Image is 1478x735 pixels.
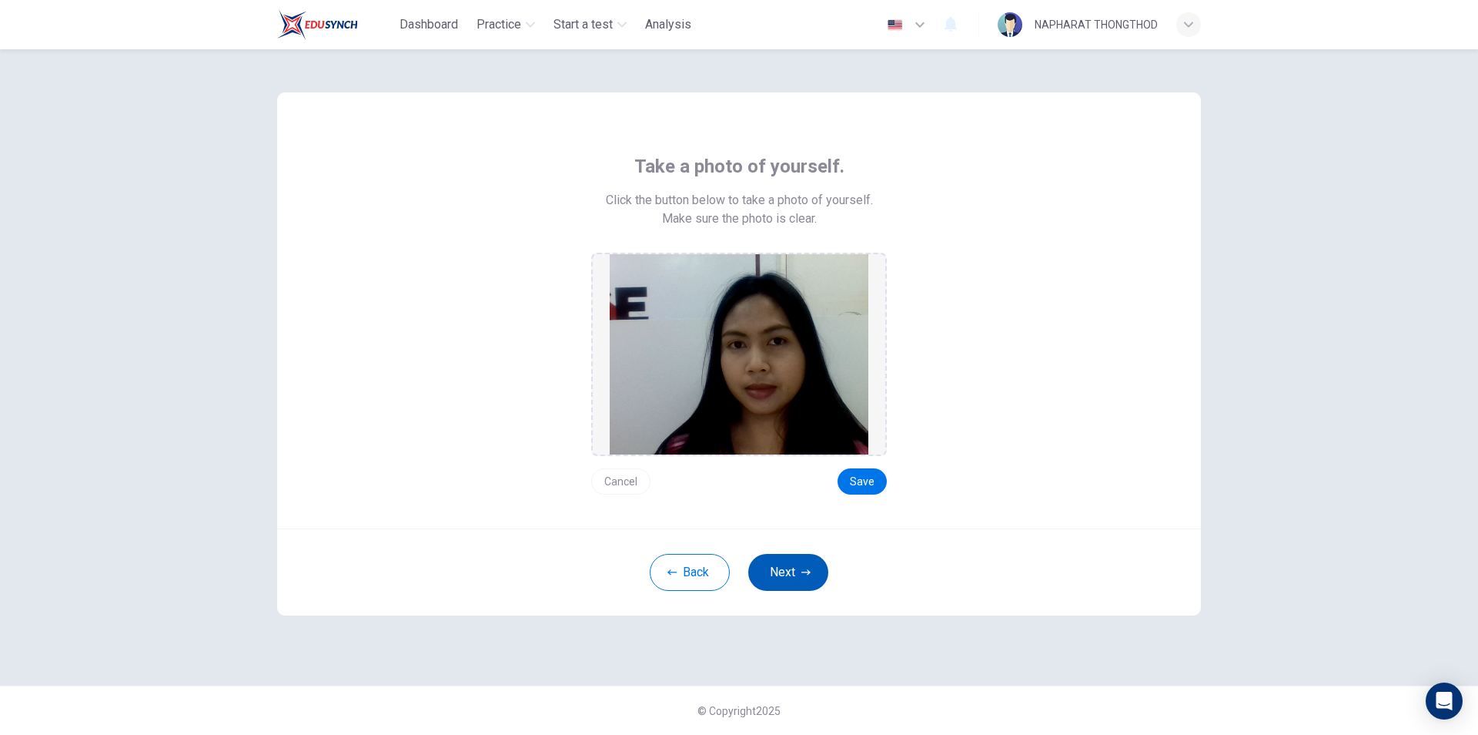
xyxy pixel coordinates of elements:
img: preview screemshot [610,254,868,455]
span: Make sure the photo is clear. [662,210,817,228]
div: Open Intercom Messenger [1426,683,1463,720]
button: Cancel [591,468,650,495]
button: Analysis [639,11,697,39]
span: © Copyright 2025 [697,705,781,717]
button: Practice [470,11,541,39]
button: Next [748,554,828,591]
span: Dashboard [400,15,458,34]
img: Train Test logo [277,9,358,40]
button: Dashboard [393,11,464,39]
img: Profile picture [998,12,1022,37]
button: Save [838,468,887,495]
button: Start a test [547,11,633,39]
a: Train Test logo [277,9,393,40]
img: en [885,19,905,31]
span: Practice [477,15,521,34]
span: Take a photo of yourself. [634,154,844,179]
span: Analysis [645,15,691,34]
span: Start a test [553,15,613,34]
button: Back [650,554,730,591]
span: Click the button below to take a photo of yourself. [606,191,873,210]
div: NAPHARAT THONGTHOD [1035,15,1158,34]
